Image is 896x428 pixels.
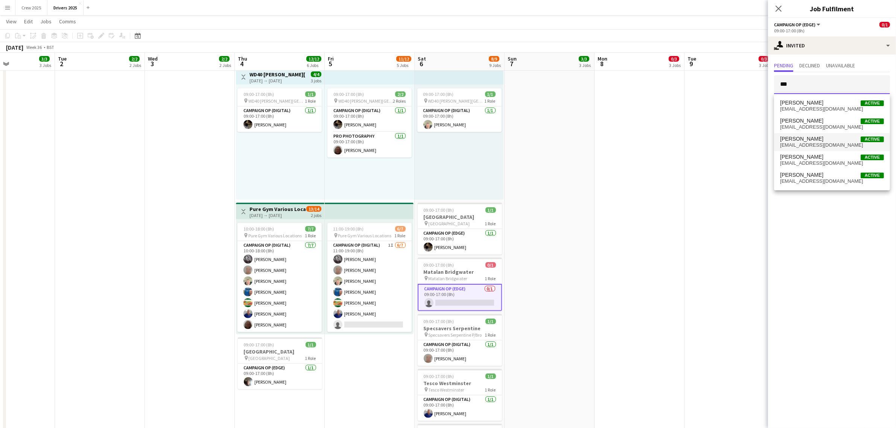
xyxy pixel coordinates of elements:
[485,98,496,104] span: 1 Role
[780,172,823,178] span: Andrew McDonald
[485,373,496,379] span: 1/1
[305,355,316,361] span: 1 Role
[249,355,290,361] span: [GEOGRAPHIC_DATA]
[6,44,23,51] div: [DATE]
[395,233,406,238] span: 1 Role
[327,223,412,332] div: 11:00-19:00 (8h)6/7 Pure Gym Various Locations1 RoleCampaign Op (Digital)1I6/711:00-19:00 (8h)[PE...
[485,221,496,226] span: 1 Role
[327,88,412,158] app-job-card: 09:00-17:00 (8h)2/2 WD40 [PERSON_NAME][GEOGRAPHIC_DATA]2 RolesCampaign Op (Digital)1/109:00-17:00...
[780,136,823,142] span: Andrew Donaldson
[238,55,247,62] span: Thu
[40,62,51,68] div: 3 Jobs
[418,284,502,311] app-card-role: Campaign Op (Edge)0/109:00-17:00 (8h)
[780,160,884,166] span: andreejones8@gmail.com
[418,269,502,275] h3: Matalan Bridgwater
[780,142,884,148] span: adonaldson@mmediagroup.co.uk
[238,337,322,389] div: 09:00-17:00 (8h)1/1[GEOGRAPHIC_DATA] [GEOGRAPHIC_DATA]1 RoleCampaign Op (Edge)1/109:00-17:00 (8h)...
[759,62,771,68] div: 3 Jobs
[489,56,499,62] span: 8/9
[333,226,364,232] span: 11:00-19:00 (8h)
[305,91,316,97] span: 1/1
[429,276,467,281] span: Matalan Bridgwater
[307,62,321,68] div: 6 Jobs
[774,22,821,27] button: Campaign Op (Edge)
[418,203,502,255] app-job-card: 09:00-17:00 (8h)1/1[GEOGRAPHIC_DATA] [GEOGRAPHIC_DATA]1 RoleCampaign Op (Edge)1/109:00-17:00 (8h)...
[768,36,896,55] div: Invited
[418,380,502,387] h3: Tesco Westminster
[249,212,306,218] div: [DATE] → [DATE]
[15,0,47,15] button: Crew 2025
[59,18,76,25] span: Comms
[395,91,406,97] span: 2/2
[393,98,406,104] span: 2 Roles
[485,91,496,97] span: 1/1
[780,100,823,106] span: Vineta Andersone
[219,56,230,62] span: 2/2
[418,340,502,366] app-card-role: Campaign Op (Digital)1/109:00-17:00 (8h)[PERSON_NAME]
[327,241,412,332] app-card-role: Campaign Op (Digital)1I6/711:00-19:00 (8h)[PERSON_NAME][PERSON_NAME][PERSON_NAME][PERSON_NAME][PE...
[861,100,884,106] span: Active
[489,62,501,68] div: 9 Jobs
[418,214,502,220] h3: [GEOGRAPHIC_DATA]
[3,17,20,26] a: View
[861,118,884,124] span: Active
[21,17,36,26] a: Edit
[485,387,496,393] span: 1 Role
[40,18,52,25] span: Jobs
[395,226,406,232] span: 6/7
[244,342,274,348] span: 09:00-17:00 (8h)
[237,88,322,132] app-job-card: 09:00-17:00 (8h)1/1 WD40 [PERSON_NAME][GEOGRAPHIC_DATA]1 RoleCampaign Op (Digital)1/109:00-17:00 ...
[338,233,392,238] span: Pure Gym Various Locations
[424,262,454,268] span: 09:00-17:00 (8h)
[485,207,496,213] span: 1/1
[248,98,305,104] span: WD40 [PERSON_NAME][GEOGRAPHIC_DATA]
[429,332,482,338] span: Specsavers Serpentine P/Bro
[669,56,679,62] span: 0/3
[485,276,496,281] span: 1 Role
[417,88,502,132] app-job-card: 09:00-17:00 (8h)1/1 WD40 [PERSON_NAME][GEOGRAPHIC_DATA]1 RoleCampaign Op (Digital)1/109:00-17:00 ...
[418,314,502,366] app-job-card: 09:00-17:00 (8h)1/1Specsavers Serpentine Specsavers Serpentine P/Bro1 RoleCampaign Op (Digital)1/...
[688,55,696,62] span: Tue
[129,56,140,62] span: 2/2
[24,18,33,25] span: Edit
[249,206,306,212] h3: Pure Gym Various Locations
[485,319,496,324] span: 1/1
[243,91,274,97] span: 09:00-17:00 (8h)
[428,98,485,104] span: WD40 [PERSON_NAME][GEOGRAPHIC_DATA]
[338,98,393,104] span: WD40 [PERSON_NAME][GEOGRAPHIC_DATA]
[306,206,321,212] span: 13/14
[327,59,334,68] span: 5
[305,233,316,238] span: 1 Role
[418,258,502,311] div: 09:00-17:00 (8h)0/1Matalan Bridgwater Matalan Bridgwater1 RoleCampaign Op (Edge)0/109:00-17:00 (8h)
[148,55,158,62] span: Wed
[780,118,823,124] span: Andrew Bayley
[879,22,890,27] span: 0/1
[243,226,274,232] span: 10:00-18:00 (8h)
[237,223,322,332] app-job-card: 10:00-18:00 (8h)7/7 Pure Gym Various Locations1 RoleCampaign Op (Digital)7/710:00-18:00 (8h)[PERS...
[780,106,884,112] span: vinetaa@hotmail.com
[238,364,322,389] app-card-role: Campaign Op (Edge)1/109:00-17:00 (8h)[PERSON_NAME]
[237,59,247,68] span: 4
[237,241,322,332] app-card-role: Campaign Op (Digital)7/710:00-18:00 (8h)[PERSON_NAME][PERSON_NAME][PERSON_NAME][PERSON_NAME][PERS...
[306,56,321,62] span: 12/12
[57,59,67,68] span: 2
[424,319,454,324] span: 09:00-17:00 (8h)
[861,173,884,178] span: Active
[799,63,820,68] span: Declined
[56,17,79,26] a: Comms
[25,44,44,50] span: Week 36
[306,342,316,348] span: 1/1
[598,55,607,62] span: Mon
[579,56,589,62] span: 3/3
[311,212,321,218] div: 2 jobs
[417,59,426,68] span: 6
[305,226,316,232] span: 7/7
[249,71,306,78] h3: WD40 [PERSON_NAME][GEOGRAPHIC_DATA]
[47,0,84,15] button: Drivers 2025
[861,155,884,160] span: Active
